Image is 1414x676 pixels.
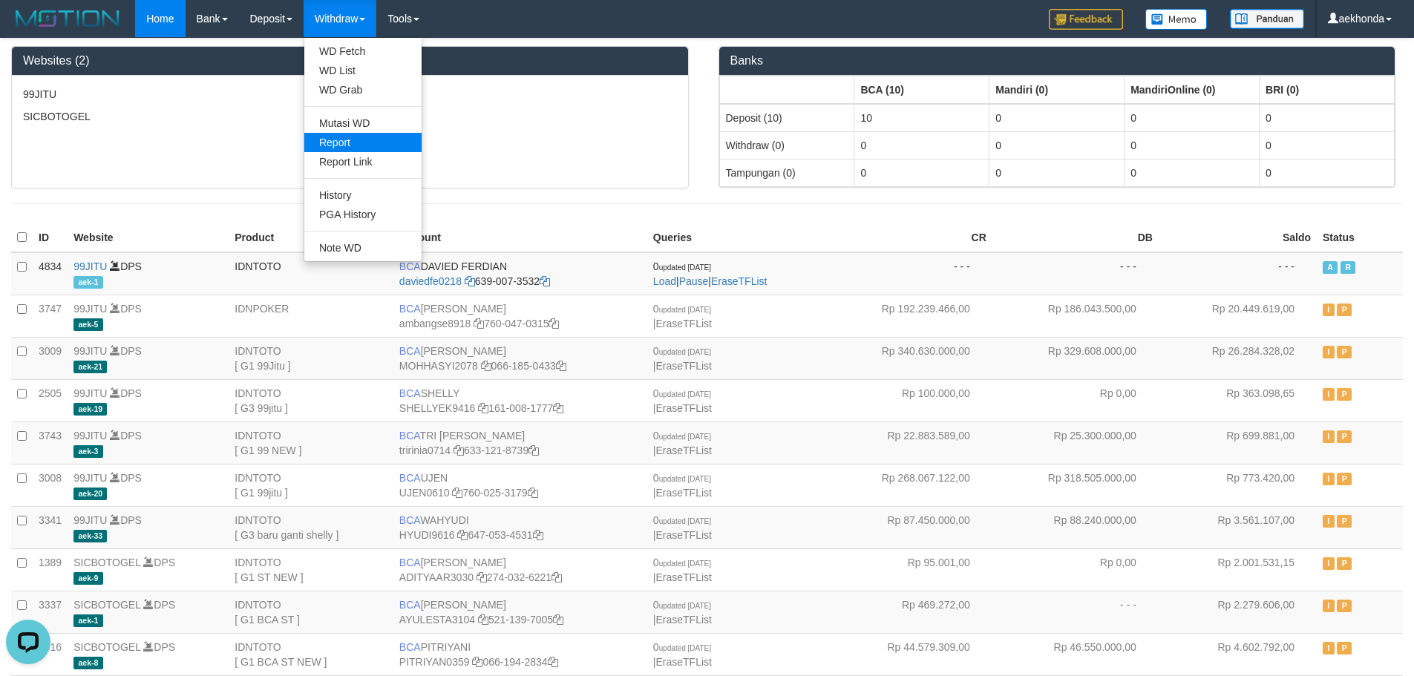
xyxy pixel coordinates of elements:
span: 0 [653,387,711,399]
span: Active [1323,261,1338,274]
td: [PERSON_NAME] 274-032-6221 [393,548,647,591]
a: Copy tririnia0714 to clipboard [454,444,464,456]
span: Inactive [1323,473,1335,485]
th: Group: activate to sort column ascending [854,76,989,104]
td: Rp 4.602.792,00 [1159,633,1317,675]
a: AYULESTA3104 [399,614,475,626]
td: 0 [1125,131,1260,159]
span: BCA [399,303,421,315]
span: Paused [1337,430,1352,443]
span: aek-20 [73,488,107,500]
td: 0 [1260,104,1395,132]
td: - - - [1159,252,1317,295]
span: updated [DATE] [659,348,711,356]
td: DPS [68,464,229,506]
span: 0 [653,472,711,484]
a: SICBOTOGEL [73,557,140,568]
td: [PERSON_NAME] 066-185-0433 [393,337,647,379]
td: Tampungan (0) [719,159,854,186]
a: WD List [304,61,422,80]
td: IDNTOTO [ G1 ST NEW ] [229,548,393,591]
td: DPS [68,252,229,295]
th: CR [826,223,992,252]
a: 99JITU [73,430,107,442]
td: DPS [68,548,229,591]
a: 99JITU [73,303,107,315]
span: 0 [653,599,711,611]
img: Feedback.jpg [1049,9,1123,30]
td: Rp 2.001.531,15 [1159,548,1317,591]
a: Copy ADITYAAR3030 to clipboard [477,571,487,583]
span: | [653,345,712,372]
a: ambangse8918 [399,318,471,329]
td: DAVIED FERDIAN 639-007-3532 [393,252,647,295]
span: BCA [399,557,421,568]
td: 3341 [33,506,68,548]
a: Mutasi WD [304,114,422,133]
td: Rp 340.630.000,00 [826,337,992,379]
span: aek-8 [73,657,102,669]
a: Copy 5211397005 to clipboard [553,614,563,626]
td: 3008 [33,464,68,506]
a: MOHHASYI2078 [399,360,478,372]
th: ID [33,223,68,252]
td: 2505 [33,379,68,421]
a: Load [653,275,676,287]
a: Copy AYULESTA3104 to clipboard [478,614,488,626]
td: Rp 0,00 [992,548,1159,591]
a: ADITYAAR3030 [399,571,474,583]
td: DPS [68,506,229,548]
img: MOTION_logo.png [11,7,124,30]
th: Group: activate to sort column ascending [989,76,1125,104]
td: Rp 87.450.000,00 [826,506,992,548]
span: | [653,599,712,626]
td: Rp 44.579.309,00 [826,633,992,675]
td: UJEN 760-025-3179 [393,464,647,506]
span: Inactive [1323,515,1335,528]
a: Copy ambangse8918 to clipboard [474,318,484,329]
span: Inactive [1323,642,1335,654]
a: tririnia0714 [399,444,451,456]
td: DPS [68,295,229,337]
a: EraseTFList [655,529,711,541]
a: Copy 6470534531 to clipboard [533,529,543,541]
span: aek-5 [73,318,102,331]
span: BCA [399,472,421,484]
td: Rp 46.550.000,00 [992,633,1159,675]
span: Paused [1337,303,1352,316]
td: IDNTOTO [ G1 99jitu ] [229,464,393,506]
td: IDNTOTO [ G1 99Jitu ] [229,337,393,379]
a: Copy SHELLYEK9416 to clipboard [478,402,488,414]
span: aek-1 [73,276,102,289]
p: 99JITU [23,87,677,102]
td: IDNTOTO [ G1 BCA ST ] [229,591,393,633]
td: 1389 [33,548,68,591]
span: 0 [653,641,711,653]
td: 3337 [33,591,68,633]
th: Status [1317,223,1403,252]
span: updated [DATE] [659,433,711,441]
span: | [653,514,712,541]
span: aek-21 [73,361,107,373]
a: EraseTFList [655,656,711,668]
td: 4834 [33,252,68,295]
a: EraseTFList [655,318,711,329]
td: Deposit (10) [719,104,854,132]
td: WAHYUDI 647-053-4531 [393,506,647,548]
span: aek-33 [73,530,107,542]
a: WD Grab [304,80,422,99]
td: - - - [826,252,992,295]
span: Inactive [1323,346,1335,358]
td: 3747 [33,295,68,337]
a: Report Link [304,152,422,171]
span: Running [1341,261,1355,274]
span: BCA [399,641,421,653]
span: BCA [399,514,420,526]
span: aek-1 [73,614,102,627]
td: IDNPOKER [229,295,393,337]
a: UJEN0610 [399,487,450,499]
a: SICBOTOGEL [73,641,140,653]
th: Saldo [1159,223,1317,252]
td: 0 [989,131,1125,159]
span: aek-19 [73,403,107,416]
